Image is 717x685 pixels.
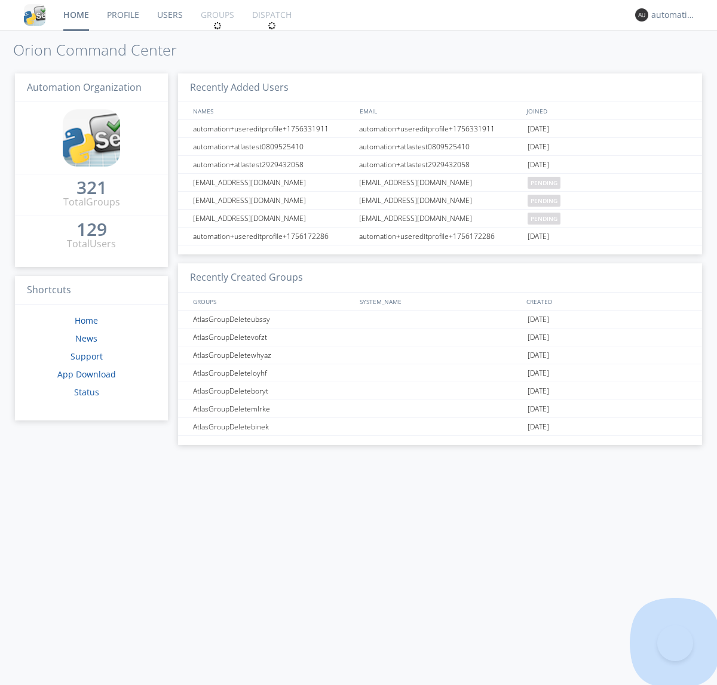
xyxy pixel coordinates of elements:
[356,174,525,191] div: [EMAIL_ADDRESS][DOMAIN_NAME]
[528,400,549,418] span: [DATE]
[71,351,103,362] a: Support
[651,9,696,21] div: automation+atlas0035
[528,418,549,436] span: [DATE]
[356,156,525,173] div: automation+atlastest2929432058
[75,315,98,326] a: Home
[190,364,356,382] div: AtlasGroupDeleteloyhf
[528,328,549,346] span: [DATE]
[178,120,702,138] a: automation+usereditprofile+1756331911automation+usereditprofile+1756331911[DATE]
[67,237,116,251] div: Total Users
[178,418,702,436] a: AtlasGroupDeletebinek[DATE]
[528,382,549,400] span: [DATE]
[190,138,356,155] div: automation+atlastest0809525410
[523,102,691,119] div: JOINED
[657,625,693,661] iframe: Toggle Customer Support
[27,81,142,94] span: Automation Organization
[57,368,116,380] a: App Download
[63,195,120,209] div: Total Groups
[178,400,702,418] a: AtlasGroupDeletemlrke[DATE]
[190,102,354,119] div: NAMES
[178,138,702,156] a: automation+atlastest0809525410automation+atlastest0809525410[DATE]
[75,333,97,344] a: News
[178,328,702,346] a: AtlasGroupDeletevofzt[DATE]
[528,228,549,245] span: [DATE]
[15,276,168,305] h3: Shortcuts
[178,346,702,364] a: AtlasGroupDeletewhyaz[DATE]
[76,223,107,235] div: 129
[76,223,107,237] a: 129
[190,228,356,245] div: automation+usereditprofile+1756172286
[178,156,702,174] a: automation+atlastest2929432058automation+atlastest2929432058[DATE]
[190,210,356,227] div: [EMAIL_ADDRESS][DOMAIN_NAME]
[528,138,549,156] span: [DATE]
[76,182,107,193] div: 321
[63,109,120,167] img: cddb5a64eb264b2086981ab96f4c1ba7
[268,21,276,30] img: spin.svg
[528,195,560,207] span: pending
[178,192,702,210] a: [EMAIL_ADDRESS][DOMAIN_NAME][EMAIL_ADDRESS][DOMAIN_NAME]pending
[178,382,702,400] a: AtlasGroupDeleteboryt[DATE]
[528,311,549,328] span: [DATE]
[190,328,356,346] div: AtlasGroupDeletevofzt
[190,311,356,328] div: AtlasGroupDeleteubssy
[190,174,356,191] div: [EMAIL_ADDRESS][DOMAIN_NAME]
[178,73,702,103] h3: Recently Added Users
[528,156,549,174] span: [DATE]
[178,263,702,293] h3: Recently Created Groups
[357,293,523,310] div: SYSTEM_NAME
[357,102,523,119] div: EMAIL
[213,21,222,30] img: spin.svg
[190,382,356,400] div: AtlasGroupDeleteboryt
[76,182,107,195] a: 321
[356,210,525,227] div: [EMAIL_ADDRESS][DOMAIN_NAME]
[356,228,525,245] div: automation+usereditprofile+1756172286
[190,156,356,173] div: automation+atlastest2929432058
[356,138,525,155] div: automation+atlastest0809525410
[528,213,560,225] span: pending
[190,120,356,137] div: automation+usereditprofile+1756331911
[178,228,702,245] a: automation+usereditprofile+1756172286automation+usereditprofile+1756172286[DATE]
[528,177,560,189] span: pending
[528,364,549,382] span: [DATE]
[528,346,549,364] span: [DATE]
[190,418,356,435] div: AtlasGroupDeletebinek
[190,400,356,417] div: AtlasGroupDeletemlrke
[178,210,702,228] a: [EMAIL_ADDRESS][DOMAIN_NAME][EMAIL_ADDRESS][DOMAIN_NAME]pending
[635,8,648,21] img: 373638.png
[356,120,525,137] div: automation+usereditprofile+1756331911
[356,192,525,209] div: [EMAIL_ADDRESS][DOMAIN_NAME]
[528,120,549,138] span: [DATE]
[523,293,691,310] div: CREATED
[24,4,45,26] img: cddb5a64eb264b2086981ab96f4c1ba7
[74,386,99,398] a: Status
[190,192,356,209] div: [EMAIL_ADDRESS][DOMAIN_NAME]
[190,346,356,364] div: AtlasGroupDeletewhyaz
[190,293,354,310] div: GROUPS
[178,174,702,192] a: [EMAIL_ADDRESS][DOMAIN_NAME][EMAIL_ADDRESS][DOMAIN_NAME]pending
[178,311,702,328] a: AtlasGroupDeleteubssy[DATE]
[178,364,702,382] a: AtlasGroupDeleteloyhf[DATE]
